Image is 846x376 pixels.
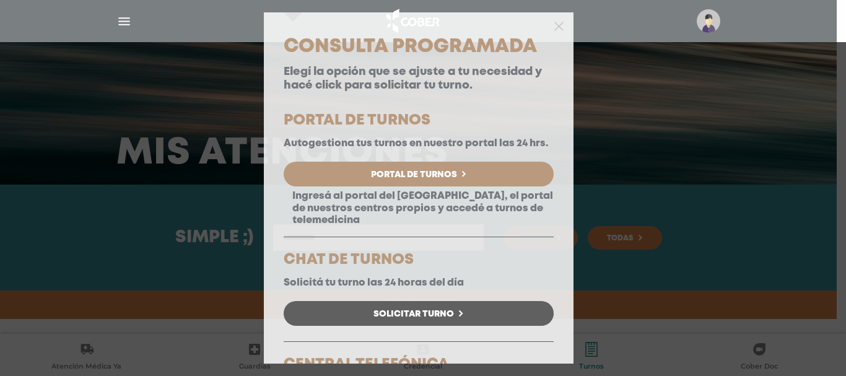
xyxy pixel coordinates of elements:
[284,66,554,92] p: Elegí la opción que se ajuste a tu necesidad y hacé click para solicitar tu turno.
[284,277,554,289] p: Solicitá tu turno las 24 horas del día
[371,170,457,179] span: Portal de Turnos
[284,38,537,55] span: Consulta Programada
[284,190,554,226] p: Ingresá al portal del [GEOGRAPHIC_DATA], el portal de nuestros centros propios y accedé a turnos ...
[284,113,554,128] h5: PORTAL DE TURNOS
[284,162,554,186] a: Portal de Turnos
[284,253,554,268] h5: CHAT DE TURNOS
[373,310,454,318] span: Solicitar Turno
[284,138,554,149] p: Autogestiona tus turnos en nuestro portal las 24 hrs.
[284,301,554,326] a: Solicitar Turno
